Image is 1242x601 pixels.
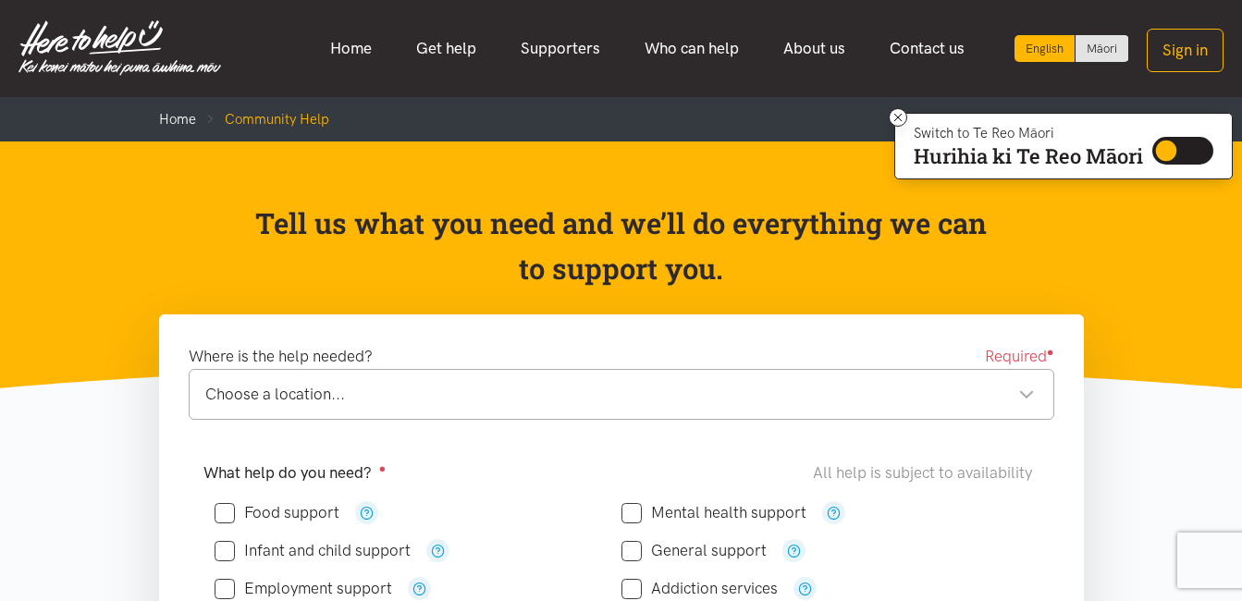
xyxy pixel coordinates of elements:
a: Switch to Te Reo Māori [1076,35,1128,62]
div: Language toggle [1015,35,1129,62]
sup: ● [1047,345,1054,359]
div: Current language [1015,35,1076,62]
div: All help is subject to availability [813,460,1039,485]
span: Required [985,344,1054,369]
li: Community Help [196,108,329,130]
a: Who can help [622,29,761,68]
a: Get help [394,29,498,68]
p: Hurihia ki Te Reo Māori [914,148,1143,165]
sup: ● [379,461,387,475]
a: Home [159,111,196,128]
label: Addiction services [621,581,778,596]
button: Sign in [1147,29,1224,72]
label: General support [621,543,767,558]
label: Employment support [215,581,392,596]
a: Contact us [867,29,987,68]
a: About us [761,29,867,68]
label: Food support [215,505,339,521]
p: Tell us what you need and we’ll do everything we can to support you. [253,201,989,292]
label: Infant and child support [215,543,411,558]
a: Supporters [498,29,622,68]
label: Mental health support [621,505,806,521]
label: What help do you need? [203,460,387,485]
a: Home [308,29,394,68]
img: Home [18,20,221,76]
p: Switch to Te Reo Māori [914,128,1143,139]
div: Choose a location... [205,382,1035,407]
label: Where is the help needed? [189,344,373,369]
